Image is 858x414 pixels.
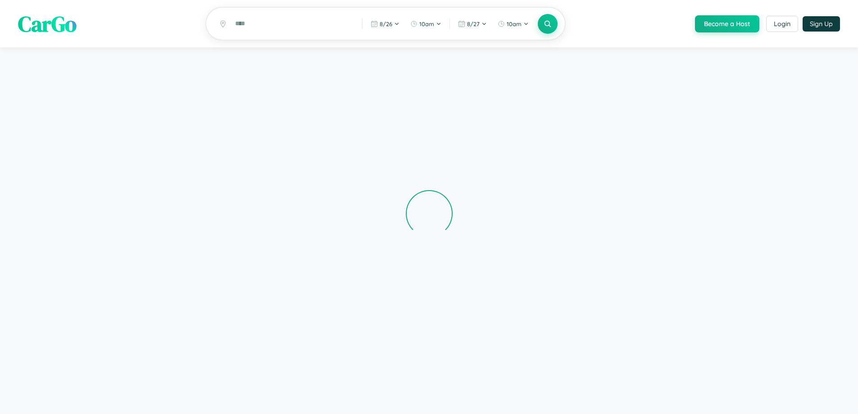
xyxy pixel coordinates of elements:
[695,15,759,32] button: Become a Host
[507,20,522,27] span: 10am
[406,17,446,31] button: 10am
[803,16,840,32] button: Sign Up
[18,9,77,39] span: CarGo
[493,17,533,31] button: 10am
[419,20,434,27] span: 10am
[366,17,404,31] button: 8/26
[766,16,798,32] button: Login
[380,20,392,27] span: 8 / 26
[467,20,480,27] span: 8 / 27
[454,17,491,31] button: 8/27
